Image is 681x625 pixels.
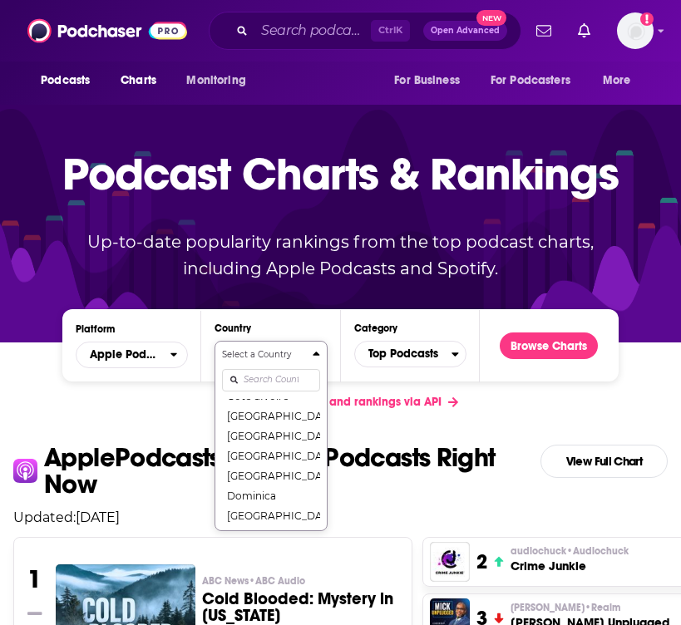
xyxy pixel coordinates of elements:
span: ABC News [202,574,305,588]
h4: Select a Country [222,351,305,359]
h3: 2 [476,549,487,574]
a: Charts [110,65,166,96]
span: Open Advanced [431,27,500,35]
span: For Business [394,69,460,92]
p: Apple Podcasts Top U.S. Podcasts Right Now [44,445,540,498]
button: Countries [215,341,327,531]
span: • Realm [585,602,620,613]
button: Show profile menu [617,12,654,49]
img: Crime Junkie [430,542,470,582]
h3: Cold Blooded: Mystery in [US_STATE] [202,591,399,624]
input: Search Countries... [222,369,319,391]
img: Podchaser - Follow, Share and Rate Podcasts [27,15,187,47]
span: • ABC Audio [249,575,305,587]
p: ABC News • ABC Audio [202,574,399,588]
a: Show notifications dropdown [571,17,597,45]
p: Podcast Charts & Rankings [62,120,619,228]
a: audiochuck•AudiochuckCrime Junkie [511,544,629,574]
span: Logged in as Naomiumusic [617,12,654,49]
span: Top Podcasts [355,340,452,368]
span: For Podcasters [491,69,570,92]
button: Browse Charts [500,332,598,359]
a: View Full Chart [540,445,668,478]
h3: Crime Junkie [511,558,629,574]
button: open menu [382,65,481,96]
button: Categories [354,341,466,367]
span: • Audiochuck [566,545,629,557]
span: Apple Podcasts [90,349,160,361]
button: Open AdvancedNew [423,21,507,41]
button: open menu [76,342,188,368]
span: Ctrl K [371,20,410,42]
button: [GEOGRAPHIC_DATA] [222,465,319,485]
div: Search podcasts, credits, & more... [209,12,521,50]
img: apple Icon [13,459,37,483]
button: Dominica [222,485,319,505]
a: Show notifications dropdown [530,17,558,45]
h2: Platforms [76,342,188,368]
button: open menu [175,65,267,96]
span: Podcasts [41,69,90,92]
button: open menu [480,65,595,96]
svg: Add a profile image [640,12,654,26]
input: Search podcasts, credits, & more... [254,17,371,44]
h3: 1 [27,564,42,594]
span: Charts [121,69,156,92]
span: More [603,69,631,92]
span: [PERSON_NAME] [511,601,620,614]
span: Get podcast charts and rankings via API [223,395,442,409]
span: audiochuck [511,544,629,558]
p: Up-to-date popularity rankings from the top podcast charts, including Apple Podcasts and Spotify. [62,229,619,282]
button: [GEOGRAPHIC_DATA] [222,445,319,465]
button: open menu [591,65,652,96]
button: open menu [29,65,111,96]
button: [GEOGRAPHIC_DATA] [222,426,319,445]
button: [GEOGRAPHIC_DATA] [222,406,319,426]
img: User Profile [617,12,654,49]
span: New [476,10,506,26]
p: audiochuck • Audiochuck [511,544,629,558]
span: Monitoring [186,69,245,92]
button: [GEOGRAPHIC_DATA] [222,505,319,525]
a: Get podcast charts and rankings via API [210,381,471,422]
p: Mick Hunt • Realm [511,601,669,614]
